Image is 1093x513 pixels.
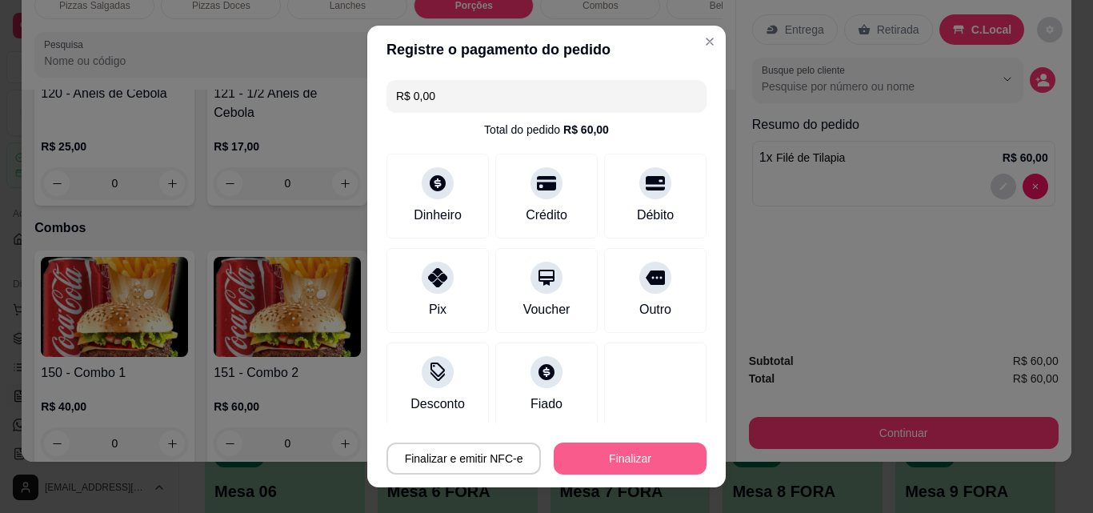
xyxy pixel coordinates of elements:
div: Desconto [410,395,465,414]
div: Fiado [530,395,563,414]
div: Débito [637,206,674,225]
button: Finalizar [554,443,707,475]
div: Pix [429,300,446,319]
div: Dinheiro [414,206,462,225]
div: Outro [639,300,671,319]
header: Registre o pagamento do pedido [367,26,726,74]
input: Ex.: hambúrguer de cordeiro [396,80,697,112]
button: Close [697,29,723,54]
div: R$ 60,00 [563,122,609,138]
div: Crédito [526,206,567,225]
div: Total do pedido [484,122,609,138]
div: Voucher [523,300,571,319]
button: Finalizar e emitir NFC-e [386,443,541,475]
